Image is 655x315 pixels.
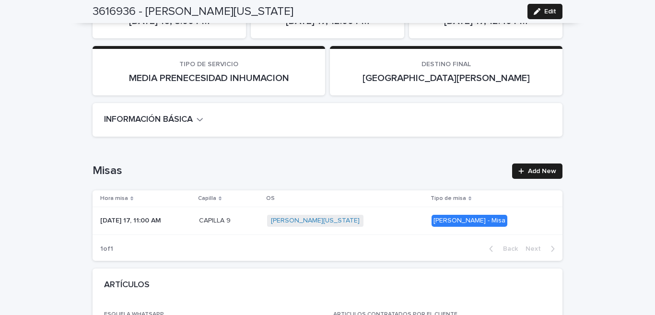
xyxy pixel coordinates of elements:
[199,215,233,225] p: CAPILLA 9
[93,207,562,235] tr: [DATE] 17, 11:00 AM[DATE] 17, 11:00 AM CAPILLA 9CAPILLA 9 [PERSON_NAME][US_STATE] [PERSON_NAME] -...
[528,168,556,175] span: Add New
[432,215,507,227] div: [PERSON_NAME] - Misa
[431,193,466,204] p: Tipo de misa
[266,193,275,204] p: OS
[104,72,314,84] p: MEDIA PRENECESIDAD INHUMACION
[526,245,547,252] span: Next
[481,245,522,253] button: Back
[271,217,360,225] a: [PERSON_NAME][US_STATE]
[104,115,193,125] h2: INFORMACIÓN BÁSICA
[544,8,556,15] span: Edit
[100,193,128,204] p: Hora misa
[512,163,562,179] a: Add New
[100,215,163,225] p: [DATE] 17, 11:00 AM
[522,245,562,253] button: Next
[104,280,150,291] h2: ARTÍCULOS
[179,61,238,68] span: TIPO DE SERVICIO
[341,72,551,84] p: [GEOGRAPHIC_DATA][PERSON_NAME]
[421,61,471,68] span: DESTINO FINAL
[497,245,518,252] span: Back
[198,193,216,204] p: Capilla
[93,164,506,178] h1: Misas
[527,4,562,19] button: Edit
[104,115,203,125] button: INFORMACIÓN BÁSICA
[93,237,121,261] p: 1 of 1
[93,5,293,19] h2: 3616936 - [PERSON_NAME][US_STATE]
